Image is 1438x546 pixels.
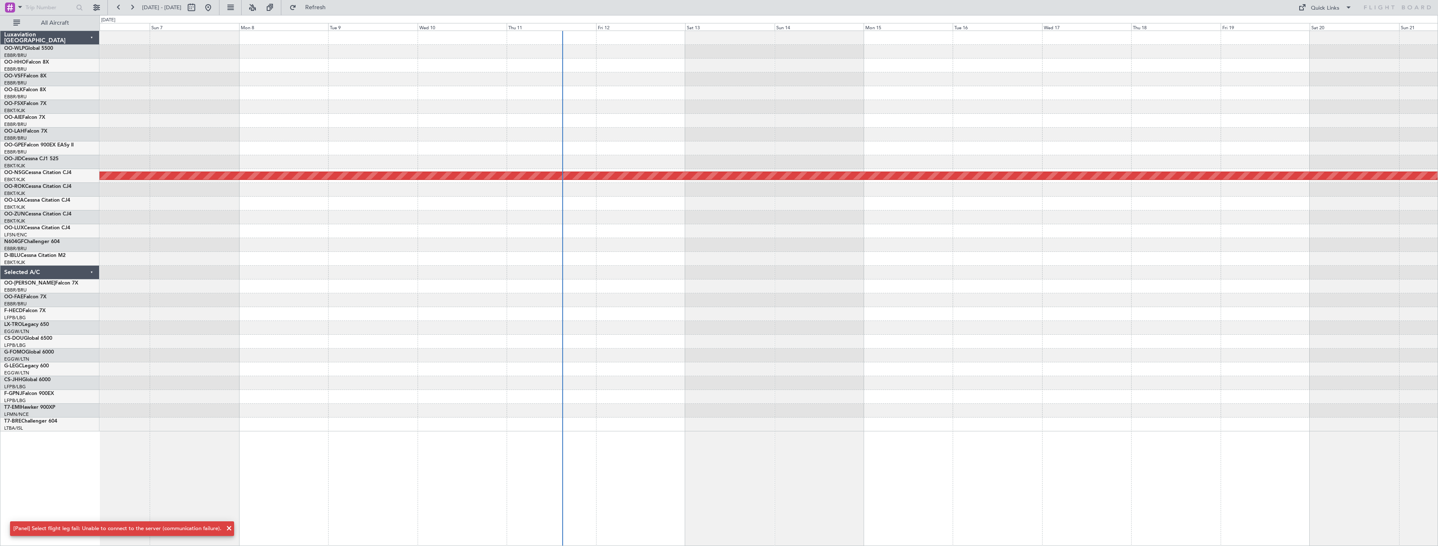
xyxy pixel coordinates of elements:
a: OO-JIDCessna CJ1 525 [4,156,59,161]
a: EBBR/BRU [4,52,27,59]
a: EBBR/BRU [4,66,27,72]
a: OO-ELKFalcon 8X [4,87,46,92]
a: EBBR/BRU [4,80,27,86]
span: F-HECD [4,308,23,313]
a: N604GFChallenger 604 [4,239,60,244]
button: All Aircraft [9,16,91,30]
a: LFPB/LBG [4,384,26,390]
a: EBKT/KJK [4,177,25,183]
span: OO-LXA [4,198,24,203]
span: LX-TRO [4,322,22,327]
div: Sat 20 [1310,23,1399,31]
span: OO-FSX [4,101,23,106]
span: OO-LAH [4,129,24,134]
span: OO-HHO [4,60,26,65]
a: OO-HHOFalcon 8X [4,60,49,65]
div: Fri 12 [596,23,685,31]
a: EBBR/BRU [4,94,27,100]
a: LFMN/NCE [4,411,29,418]
div: Wed 17 [1042,23,1131,31]
a: G-FOMOGlobal 6000 [4,350,54,355]
a: CS-JHHGlobal 6000 [4,377,51,382]
a: OO-ROKCessna Citation CJ4 [4,184,71,189]
a: EBKT/KJK [4,108,25,114]
a: LFSN/ENC [4,232,27,238]
div: Mon 8 [239,23,328,31]
a: LFPB/LBG [4,342,26,349]
a: OO-GPEFalcon 900EX EASy II [4,143,74,148]
div: [DATE] [101,17,115,24]
button: Refresh [286,1,336,14]
a: OO-ZUNCessna Citation CJ4 [4,212,71,217]
a: EBBR/BRU [4,287,27,293]
a: EBBR/BRU [4,135,27,141]
a: EBKT/KJK [4,218,25,224]
span: All Aircraft [22,20,88,26]
a: T7-EMIHawker 900XP [4,405,55,410]
span: CS-JHH [4,377,22,382]
div: Sat 6 [61,23,150,31]
div: Sun 14 [775,23,864,31]
span: OO-WLP [4,46,25,51]
span: OO-JID [4,156,22,161]
div: Thu 18 [1131,23,1220,31]
span: OO-FAE [4,295,23,300]
a: T7-BREChallenger 604 [4,419,57,424]
a: EBBR/BRU [4,246,27,252]
div: Mon 15 [864,23,953,31]
div: Sun 7 [150,23,239,31]
a: EBKT/KJK [4,259,25,266]
span: OO-ZUN [4,212,25,217]
a: F-GPNJFalcon 900EX [4,391,54,396]
span: G-FOMO [4,350,25,355]
span: OO-AIE [4,115,22,120]
span: OO-ELK [4,87,23,92]
span: OO-[PERSON_NAME] [4,281,55,286]
span: G-LEGC [4,364,22,369]
button: Quick Links [1294,1,1356,14]
div: Sat 13 [685,23,774,31]
a: OO-VSFFalcon 8X [4,74,46,79]
a: LFPB/LBG [4,315,26,321]
a: OO-[PERSON_NAME]Falcon 7X [4,281,78,286]
a: EBBR/BRU [4,149,27,155]
span: OO-ROK [4,184,25,189]
div: Thu 11 [507,23,596,31]
a: G-LEGCLegacy 600 [4,364,49,369]
a: OO-FSXFalcon 7X [4,101,46,106]
span: OO-GPE [4,143,24,148]
div: Fri 19 [1221,23,1310,31]
span: OO-NSG [4,170,25,175]
a: OO-NSGCessna Citation CJ4 [4,170,71,175]
a: LTBA/ISL [4,425,23,431]
a: EGGW/LTN [4,328,29,335]
a: EGGW/LTN [4,370,29,376]
div: Quick Links [1311,4,1339,13]
a: EGGW/LTN [4,356,29,362]
a: OO-WLPGlobal 5500 [4,46,53,51]
a: D-IBLUCessna Citation M2 [4,253,66,258]
a: LFPB/LBG [4,397,26,404]
span: T7-EMI [4,405,20,410]
a: EBKT/KJK [4,190,25,197]
a: EBBR/BRU [4,301,27,307]
span: T7-BRE [4,419,21,424]
span: [DATE] - [DATE] [142,4,181,11]
a: LX-TROLegacy 650 [4,322,49,327]
a: OO-LUXCessna Citation CJ4 [4,226,70,231]
span: F-GPNJ [4,391,22,396]
input: Trip Number [25,1,74,14]
span: D-IBLU [4,253,20,258]
a: OO-AIEFalcon 7X [4,115,45,120]
div: [Panel] Select flight leg fail: Unable to connect to the server (communication failure). [13,525,222,533]
a: EBKT/KJK [4,204,25,210]
a: OO-FAEFalcon 7X [4,295,46,300]
span: N604GF [4,239,24,244]
a: CS-DOUGlobal 6500 [4,336,52,341]
span: OO-LUX [4,226,24,231]
span: CS-DOU [4,336,24,341]
span: Refresh [298,5,333,10]
div: Wed 10 [418,23,507,31]
a: F-HECDFalcon 7X [4,308,46,313]
div: Tue 16 [953,23,1042,31]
